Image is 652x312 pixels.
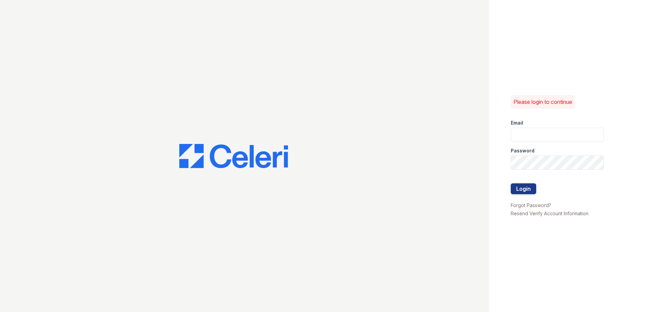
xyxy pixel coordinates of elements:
a: Forgot Password? [511,202,551,208]
label: Email [511,120,523,126]
a: Resend Verify Account Information [511,210,588,216]
label: Password [511,147,535,154]
p: Please login to continue [513,98,572,106]
img: CE_Logo_Blue-a8612792a0a2168367f1c8372b55b34899dd931a85d93a1a3d3e32e68fde9ad4.png [179,144,288,168]
button: Login [511,183,536,194]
